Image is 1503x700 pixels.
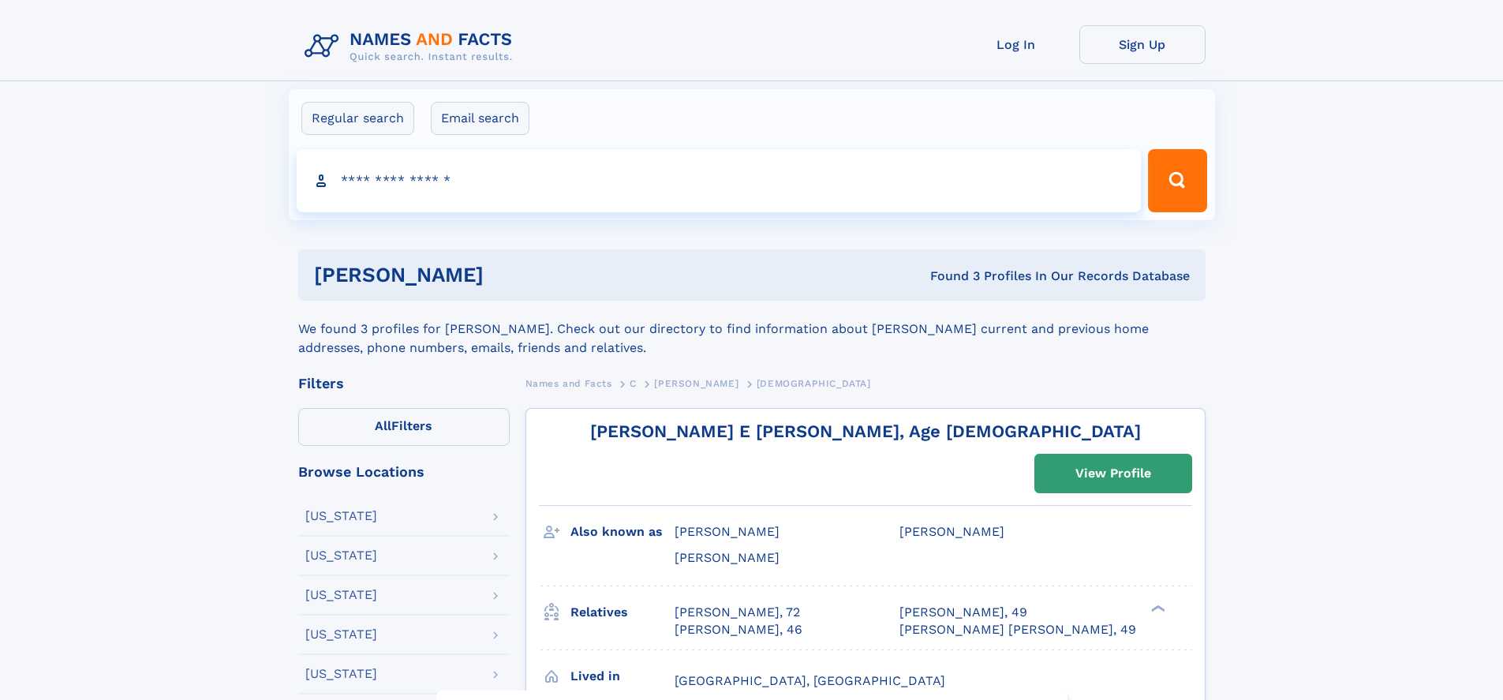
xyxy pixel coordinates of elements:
button: Search Button [1148,149,1206,212]
a: [PERSON_NAME] [654,373,738,393]
span: [DEMOGRAPHIC_DATA] [757,378,871,389]
img: Logo Names and Facts [298,25,525,68]
a: Log In [953,25,1079,64]
div: [US_STATE] [305,549,377,562]
div: Filters [298,376,510,391]
span: [GEOGRAPHIC_DATA], [GEOGRAPHIC_DATA] [675,673,945,688]
span: [PERSON_NAME] [675,524,780,539]
input: search input [297,149,1142,212]
a: [PERSON_NAME], 49 [899,604,1027,621]
h3: Lived in [570,663,675,690]
div: ❯ [1147,603,1166,613]
label: Email search [431,102,529,135]
h3: Relatives [570,599,675,626]
a: Sign Up [1079,25,1206,64]
a: [PERSON_NAME], 72 [675,604,800,621]
h3: Also known as [570,518,675,545]
span: [PERSON_NAME] [675,550,780,565]
div: [US_STATE] [305,668,377,680]
a: [PERSON_NAME] [PERSON_NAME], 49 [899,621,1136,638]
label: Filters [298,408,510,446]
span: [PERSON_NAME] [654,378,738,389]
h1: [PERSON_NAME] [314,265,707,285]
span: All [375,418,391,433]
a: [PERSON_NAME], 46 [675,621,802,638]
div: [US_STATE] [305,589,377,601]
a: View Profile [1035,455,1191,492]
div: We found 3 profiles for [PERSON_NAME]. Check out our directory to find information about [PERSON_... [298,301,1206,357]
div: Browse Locations [298,465,510,479]
div: Found 3 Profiles In Our Records Database [707,268,1190,285]
div: [US_STATE] [305,510,377,522]
a: C [630,373,637,393]
div: [US_STATE] [305,628,377,641]
a: Names and Facts [525,373,612,393]
span: [PERSON_NAME] [899,524,1004,539]
label: Regular search [301,102,414,135]
div: View Profile [1075,455,1151,492]
span: C [630,378,637,389]
a: [PERSON_NAME] E [PERSON_NAME], Age [DEMOGRAPHIC_DATA] [590,421,1141,441]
